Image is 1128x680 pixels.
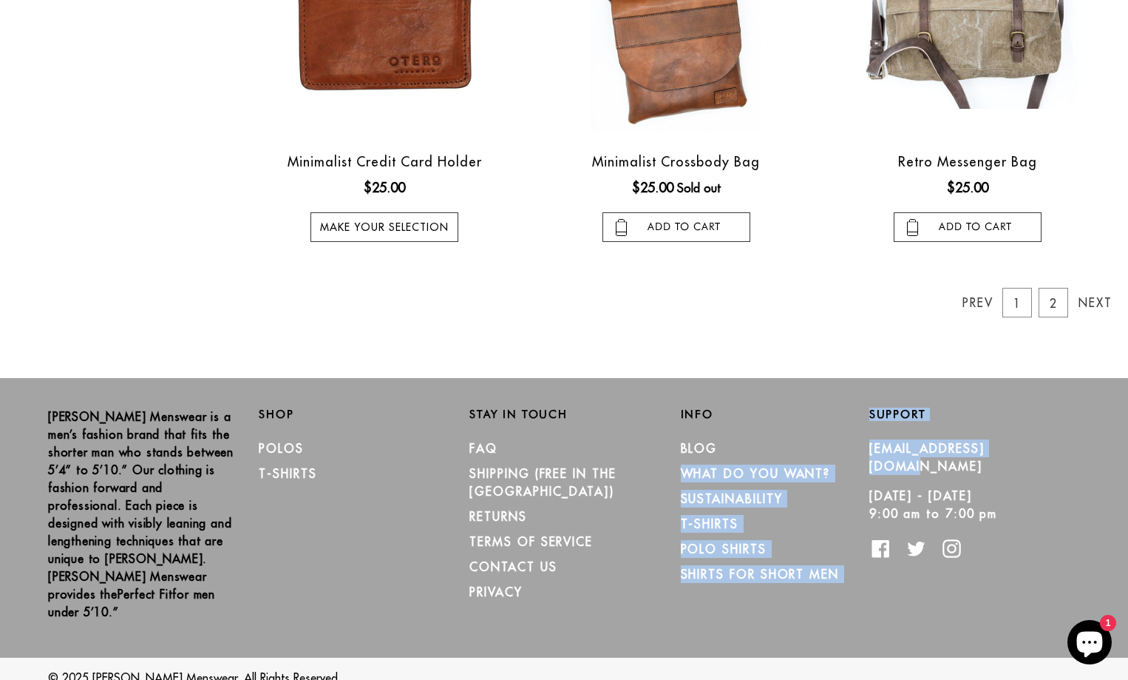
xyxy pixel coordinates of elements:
input: add to cart [602,212,750,242]
strong: Perfect Fit [118,587,173,602]
ins: $25.00 [632,178,673,198]
span: Sold out [677,181,721,195]
h2: Support [869,408,1080,421]
a: CONTACT US [469,559,557,574]
ins: $25.00 [947,178,988,198]
a: [EMAIL_ADDRESS][DOMAIN_NAME] [869,441,985,474]
a: FAQ [469,441,497,456]
h2: Info [681,408,869,421]
input: add to cart [894,212,1042,242]
a: Make your selection [310,212,458,242]
a: Blog [681,441,718,456]
a: PRIVACY [469,585,522,599]
a: T-Shirts [259,466,316,481]
a: Minimalist Crossbody Bag [592,153,760,170]
a: Sustainability [681,491,783,506]
p: [PERSON_NAME] Menswear is a men’s fashion brand that fits the shorter man who stands between 5’4”... [48,408,237,621]
a: Polo Shirts [681,542,767,556]
a: 1 [1002,288,1032,317]
a: RETURNS [469,509,526,524]
a: TERMS OF SERVICE [469,534,593,549]
h2: Shop [259,408,447,421]
a: Prev [962,288,992,317]
a: Minimalist Credit Card Holder [288,153,482,170]
a: Shirts for Short Men [681,567,839,582]
inbox-online-store-chat: Shopify online store chat [1063,620,1116,668]
a: SHIPPING (Free in the [GEOGRAPHIC_DATA]) [469,466,616,499]
a: Next [1078,288,1108,317]
a: What Do You Want? [681,466,831,481]
ins: $25.00 [364,178,405,198]
a: 2 [1039,288,1068,317]
a: Polos [259,441,304,456]
a: Retro Messenger Bag [898,153,1037,170]
p: [DATE] - [DATE] 9:00 am to 7:00 pm [869,487,1058,522]
h2: Stay in Touch [469,408,658,421]
a: T-Shirts [681,516,738,531]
